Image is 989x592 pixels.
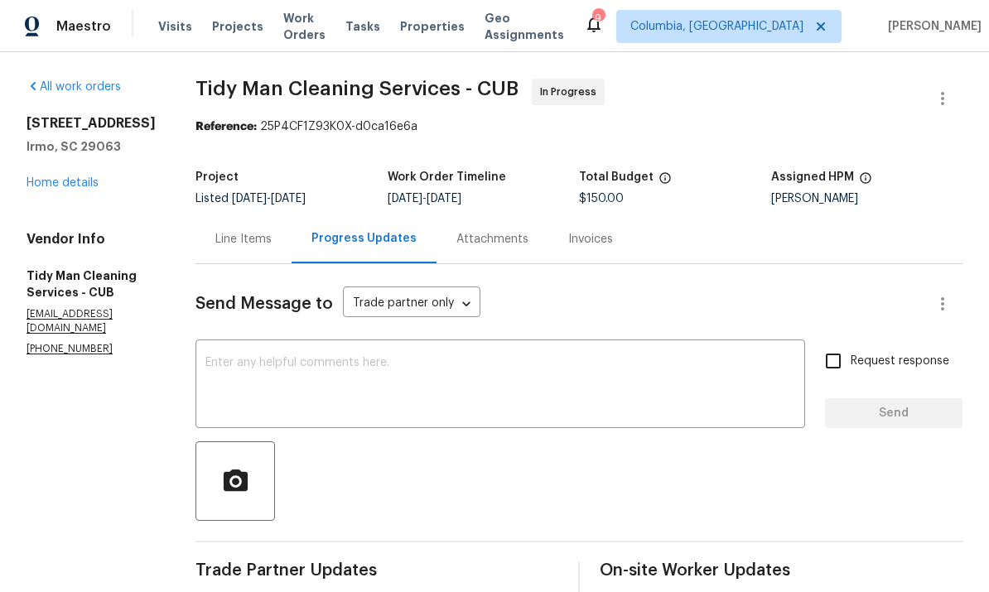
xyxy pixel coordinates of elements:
[215,231,272,248] div: Line Items
[27,115,156,132] h2: [STREET_ADDRESS]
[212,18,263,35] span: Projects
[343,291,480,318] div: Trade partner only
[388,193,461,205] span: -
[27,344,113,354] chrome_annotation: [PHONE_NUMBER]
[27,177,99,189] a: Home details
[27,138,156,155] h5: Irmo, SC 29063
[579,171,654,183] h5: Total Budget
[771,193,963,205] div: [PERSON_NAME]
[485,10,564,43] span: Geo Assignments
[592,10,604,26] div: 9
[27,81,121,93] a: All work orders
[388,171,506,183] h5: Work Order Timeline
[271,193,306,205] span: [DATE]
[771,171,854,183] h5: Assigned HPM
[881,18,982,35] span: [PERSON_NAME]
[232,193,306,205] span: -
[195,562,558,579] span: Trade Partner Updates
[388,193,422,205] span: [DATE]
[195,118,962,135] div: 25P4CF1Z93K0X-d0ca16e6a
[195,296,333,312] span: Send Message to
[232,193,267,205] span: [DATE]
[400,18,465,35] span: Properties
[27,231,156,248] h4: Vendor Info
[630,18,803,35] span: Columbia, [GEOGRAPHIC_DATA]
[859,171,872,193] span: The hpm assigned to this work order.
[427,193,461,205] span: [DATE]
[27,309,113,334] chrome_annotation: [EMAIL_ADDRESS][DOMAIN_NAME]
[195,171,239,183] h5: Project
[579,193,624,205] span: $150.00
[195,79,519,99] span: Tidy Man Cleaning Services - CUB
[311,230,417,247] div: Progress Updates
[195,121,257,132] b: Reference:
[158,18,192,35] span: Visits
[283,10,326,43] span: Work Orders
[27,267,156,301] h5: Tidy Man Cleaning Services - CUB
[456,231,528,248] div: Attachments
[600,562,962,579] span: On-site Worker Updates
[851,353,949,370] span: Request response
[540,84,603,100] span: In Progress
[568,231,613,248] div: Invoices
[195,193,306,205] span: Listed
[659,171,672,193] span: The total cost of line items that have been proposed by Opendoor. This sum includes line items th...
[345,21,380,32] span: Tasks
[56,18,111,35] span: Maestro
